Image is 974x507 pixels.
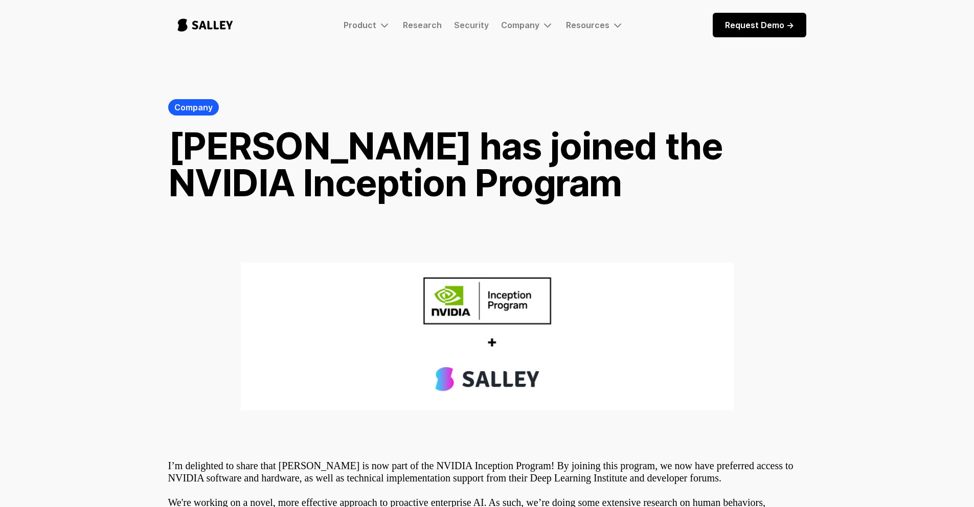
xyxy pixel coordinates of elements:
[566,19,624,31] div: Resources
[344,20,376,30] div: Product
[168,8,242,42] a: home
[501,20,539,30] div: Company
[174,101,213,113] div: Company
[501,19,554,31] div: Company
[403,20,442,30] a: Research
[713,13,806,37] a: Request Demo ->
[454,20,489,30] a: Security
[344,19,391,31] div: Product
[168,128,806,201] h1: [PERSON_NAME] has joined the NVIDIA Inception Program
[566,20,609,30] div: Resources
[168,99,219,116] a: Company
